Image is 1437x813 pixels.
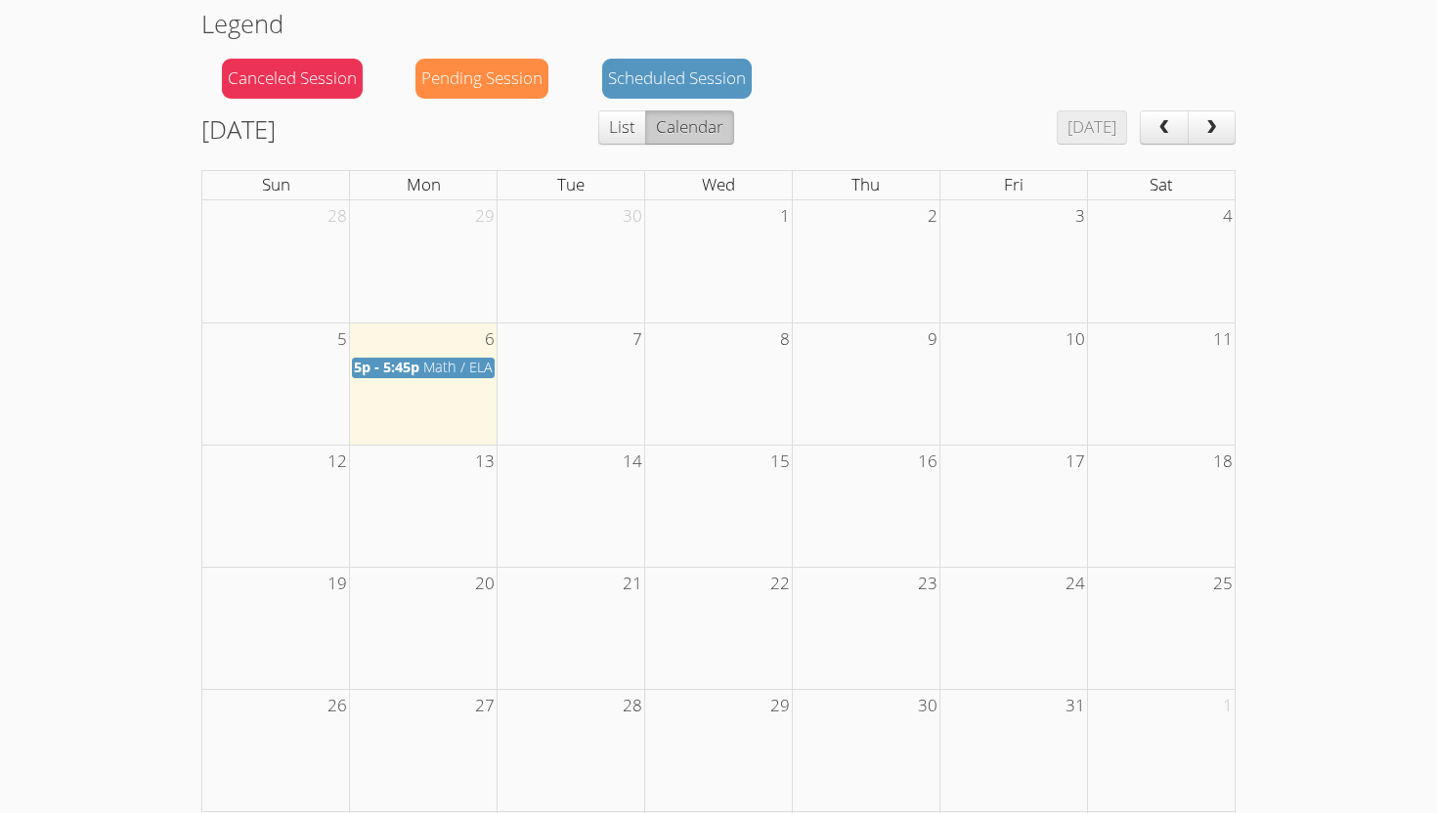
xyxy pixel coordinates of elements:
span: 9 [926,323,939,356]
span: 2 [926,200,939,233]
span: 14 [621,446,644,478]
div: Pending Session [415,59,548,99]
span: 17 [1064,446,1087,478]
span: 22 [768,568,792,600]
span: 1 [1221,690,1235,722]
span: 18 [1211,446,1235,478]
button: Calendar [645,110,734,146]
h2: [DATE] [201,110,276,148]
span: 28 [621,690,644,722]
span: 29 [473,200,497,233]
span: 31 [1064,690,1087,722]
span: 11 [1211,323,1235,356]
span: 25 [1211,568,1235,600]
span: 12 [326,446,349,478]
span: Mon [407,173,441,195]
button: prev [1140,110,1189,146]
span: 21 [621,568,644,600]
span: 6 [483,323,497,356]
span: Tue [557,173,585,195]
span: 1 [778,200,792,233]
span: Sun [262,173,290,195]
span: 27 [473,690,497,722]
span: Wed [702,173,735,195]
span: 8 [778,323,792,356]
button: next [1188,110,1237,146]
span: 28 [326,200,349,233]
span: 20 [473,568,497,600]
span: 24 [1064,568,1087,600]
div: Canceled Session [222,59,363,99]
span: 29 [768,690,792,722]
span: 30 [916,690,939,722]
span: Fri [1004,173,1023,195]
button: [DATE] [1057,110,1127,146]
span: 16 [916,446,939,478]
a: 5p - 5:45p Math / ELA [352,358,495,378]
span: 15 [768,446,792,478]
span: 10 [1064,323,1087,356]
span: 19 [326,568,349,600]
span: 5p - 5:45p [354,358,419,376]
span: 3 [1073,200,1087,233]
span: 4 [1221,200,1235,233]
span: Thu [851,173,880,195]
span: 13 [473,446,497,478]
span: 30 [621,200,644,233]
button: List [598,110,646,146]
div: Scheduled Session [602,59,752,99]
span: 26 [326,690,349,722]
span: Sat [1150,173,1173,195]
span: 7 [631,323,644,356]
span: Math / ELA [423,358,493,376]
h2: Legend [201,5,1236,42]
span: 5 [335,323,349,356]
span: 23 [916,568,939,600]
